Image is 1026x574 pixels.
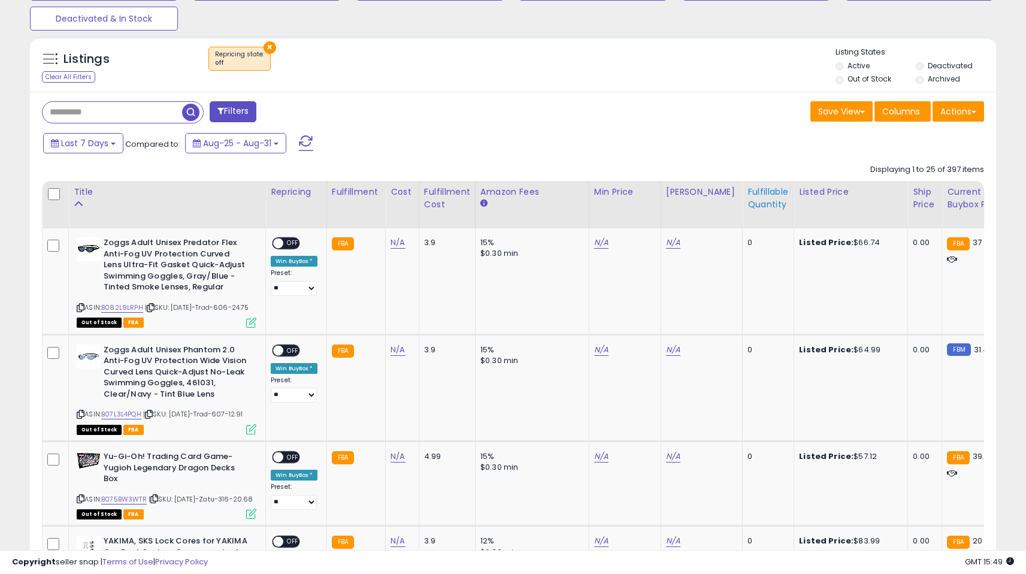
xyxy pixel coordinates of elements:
img: 31aB7oIcy3L._SL40_.jpg [77,345,101,368]
button: Deactivated & In Stock [30,7,178,31]
div: $0.30 min [480,355,580,366]
div: 3.9 [424,237,466,248]
div: Fulfillable Quantity [747,186,789,211]
b: Listed Price: [799,535,854,546]
div: Preset: [271,376,317,403]
span: OFF [283,345,302,355]
a: N/A [666,451,680,463]
div: $66.74 [799,237,898,248]
div: Ship Price [913,186,937,211]
button: Last 7 Days [43,133,123,153]
div: off [215,59,264,67]
p: Listing States: [836,47,996,58]
div: 0.00 [913,345,933,355]
a: N/A [391,237,405,249]
small: FBA [332,345,354,358]
div: [PERSON_NAME] [666,186,737,198]
b: Listed Price: [799,237,854,248]
button: Filters [210,101,256,122]
div: 15% [480,237,580,248]
div: 3.9 [424,345,466,355]
div: 0.00 [913,451,933,462]
b: Zoggs Adult Unisex Phantom 2.0 Anti-Fog UV Protection Wide Vision Curved Lens Quick-Adjust No-Lea... [104,345,249,403]
div: 3.9 [424,536,466,546]
div: ASIN: [77,237,256,326]
a: N/A [594,344,609,356]
span: All listings that are currently out of stock and unavailable for purchase on Amazon [77,425,122,435]
div: 4.99 [424,451,466,462]
div: Win BuyBox * [271,256,317,267]
span: Compared to: [125,138,180,150]
a: N/A [594,237,609,249]
div: 0 [747,451,785,462]
small: FBA [332,237,354,250]
div: 0 [747,237,785,248]
div: 0.00 [913,237,933,248]
div: Displaying 1 to 25 of 397 items [870,164,984,176]
div: $83.99 [799,536,898,546]
span: FBA [123,509,144,519]
div: Win BuyBox * [271,363,317,374]
label: Out of Stock [848,74,891,84]
a: B07L3L4PQH [101,409,141,419]
label: Active [848,61,870,71]
button: Aug-25 - Aug-31 [185,133,286,153]
b: Yu-Gi-Oh! Trading Card Game- Yugioh Legendary Dragon Decks Box [104,451,249,488]
a: N/A [666,344,680,356]
img: 315l5XdICkL._SL40_.jpg [77,536,101,560]
a: N/A [391,344,405,356]
small: FBM [947,343,970,356]
h5: Listings [63,51,110,68]
div: Fulfillment Cost [424,186,470,211]
button: × [264,41,276,54]
div: Listed Price [799,186,903,198]
div: Title [74,186,261,198]
button: Columns [874,101,931,122]
div: Preset: [271,269,317,296]
span: 37 [973,237,982,248]
button: Save View [810,101,873,122]
span: OFF [283,238,302,249]
span: 20 [973,535,982,546]
a: N/A [666,535,680,547]
b: YAKIMA, SKS Lock Cores for YAKIMA Car Rack System Components, 4 pack [104,536,249,572]
b: Zoggs Adult Unisex Predator Flex Anti-Fog UV Protection Curved Lens Ultra-Fit Gasket Quick-Adjust... [104,237,249,296]
small: FBA [332,451,354,464]
div: 12% [480,536,580,546]
button: Actions [933,101,984,122]
div: ASIN: [77,345,256,433]
span: OFF [283,537,302,547]
img: 51wwvGJMuKL._SL40_.jpg [77,451,101,470]
span: | SKU: [DATE]-Zatu-316-20.68 [149,494,253,504]
small: Amazon Fees. [480,198,488,209]
div: $0.30 min [480,248,580,259]
a: N/A [391,451,405,463]
div: 15% [480,345,580,355]
span: Aug-25 - Aug-31 [203,137,271,149]
span: | SKU: [DATE]-Trad-606-24.75 [145,303,249,312]
img: 31wtEZ1to-L._SL40_.jpg [77,237,101,261]
div: 0 [747,536,785,546]
div: ASIN: [77,451,256,518]
div: Min Price [594,186,656,198]
span: Repricing state : [215,50,264,68]
div: Fulfillment [332,186,380,198]
a: N/A [594,451,609,463]
span: | SKU: [DATE]-Trad-607-12.91 [143,409,243,419]
span: All listings that are currently out of stock and unavailable for purchase on Amazon [77,509,122,519]
div: 0 [747,345,785,355]
div: Current Buybox Price [947,186,1009,211]
span: Columns [882,105,920,117]
a: B075BW3WTR [101,494,147,504]
div: $64.99 [799,345,898,355]
a: N/A [666,237,680,249]
div: 15% [480,451,580,462]
span: Last 7 Days [61,137,108,149]
a: N/A [594,535,609,547]
label: Deactivated [928,61,973,71]
div: $0.30 min [480,462,580,473]
span: FBA [123,425,144,435]
a: Terms of Use [102,556,153,567]
div: 0.00 [913,536,933,546]
small: FBA [947,451,969,464]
